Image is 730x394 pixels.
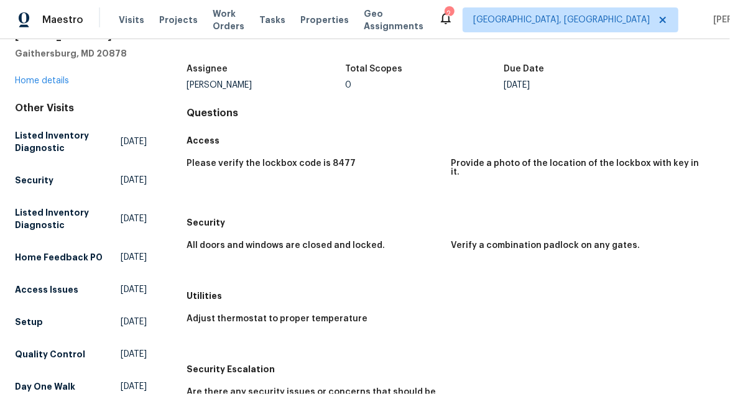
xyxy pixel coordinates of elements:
a: Home details [15,76,69,85]
a: Home Feedback P0[DATE] [15,246,147,268]
span: Properties [300,14,349,26]
span: [DATE] [121,380,147,393]
h5: Day One Walk [15,380,75,393]
h5: Utilities [187,290,715,302]
div: [PERSON_NAME] [187,81,345,89]
a: Security[DATE] [15,169,147,191]
h5: Listed Inventory Diagnostic [15,206,121,231]
a: Setup[DATE] [15,311,147,333]
span: Maestro [42,14,83,26]
div: 0 [345,81,504,89]
h5: Listed Inventory Diagnostic [15,129,121,154]
span: Visits [119,14,144,26]
h5: Please verify the lockbox code is 8477 [187,159,356,168]
div: Other Visits [15,102,147,114]
span: Tasks [259,16,285,24]
span: [DATE] [121,251,147,263]
div: 2 [445,7,453,20]
span: Work Orders [213,7,244,32]
h5: Access Issues [15,283,78,296]
span: Geo Assignments [364,7,423,32]
h5: Total Scopes [345,65,402,73]
span: [DATE] [121,283,147,296]
span: [DATE] [121,213,147,225]
h5: Setup [15,316,43,328]
span: [DATE] [121,316,147,328]
h5: Due Date [504,65,544,73]
span: [DATE] [121,135,147,148]
h5: Provide a photo of the location of the lockbox with key in it. [451,159,705,176]
h5: Access [187,134,715,147]
h5: Assignee [187,65,228,73]
a: Quality Control[DATE] [15,343,147,365]
h5: Security Escalation [187,363,715,375]
div: Visit has not been checked into yet. [187,25,715,57]
span: [DATE] [121,174,147,186]
h5: Security [187,216,715,229]
a: Access Issues[DATE] [15,278,147,301]
a: Listed Inventory Diagnostic[DATE] [15,124,147,159]
h5: Gaithersburg, MD 20878 [15,47,147,60]
h5: Quality Control [15,348,85,360]
span: Projects [159,14,198,26]
h5: Adjust thermostat to proper temperature [187,314,367,323]
h5: All doors and windows are closed and locked. [187,241,385,250]
h4: Questions [187,107,715,119]
h5: Security [15,174,53,186]
a: Listed Inventory Diagnostic[DATE] [15,201,147,236]
span: [DATE] [121,348,147,360]
h5: Home Feedback P0 [15,251,103,263]
div: [DATE] [504,81,662,89]
span: [GEOGRAPHIC_DATA], [GEOGRAPHIC_DATA] [473,14,650,26]
h5: Verify a combination padlock on any gates. [451,241,640,250]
